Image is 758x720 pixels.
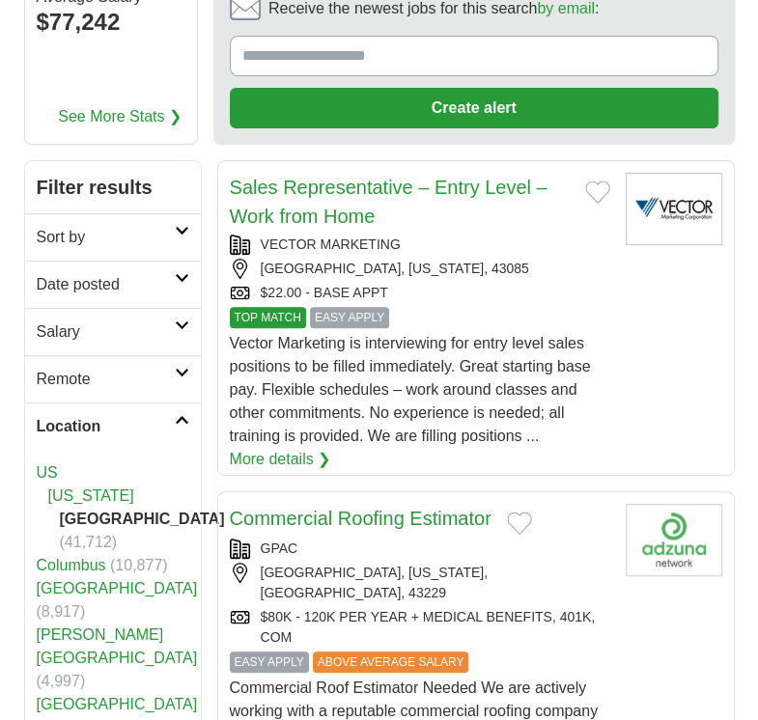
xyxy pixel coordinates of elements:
a: Salary [25,308,201,355]
span: (10,877) [110,557,168,573]
div: $77,242 [37,5,185,40]
div: $80K - 120K PER YEAR + MEDICAL BENEFITS, 401K, COM [230,607,610,648]
a: [US_STATE] [48,487,134,504]
a: Sales Representative – Entry Level – Work from Home [230,177,547,227]
span: EASY APPLY [310,307,389,328]
span: Vector Marketing is interviewing for entry level sales positions to be filled immediately. Great ... [230,335,591,444]
a: US [37,464,58,481]
a: More details ❯ [230,448,331,471]
a: Sort by [25,213,201,261]
span: (8,917) [37,603,86,620]
img: Vector Marketing logo [626,173,722,245]
h2: Filter results [25,161,201,213]
a: [PERSON_NAME][GEOGRAPHIC_DATA] [37,626,198,666]
span: (41,712) [60,534,118,550]
div: $22.00 - BASE APPT [230,283,610,303]
a: [GEOGRAPHIC_DATA] [37,696,198,712]
h2: Remote [37,368,175,391]
a: Remote [25,355,201,402]
button: Create alert [230,88,718,128]
a: [GEOGRAPHIC_DATA] [37,580,198,596]
strong: [GEOGRAPHIC_DATA] [60,511,225,527]
button: Add to favorite jobs [507,512,532,535]
span: TOP MATCH [230,307,306,328]
a: Location [25,402,201,450]
a: Columbus [37,557,106,573]
span: (4,997) [37,673,86,689]
div: [GEOGRAPHIC_DATA], [US_STATE], 43085 [230,259,610,279]
h2: Location [37,415,175,438]
h2: Salary [37,320,175,344]
h2: Date posted [37,273,175,296]
span: EASY APPLY [230,651,309,673]
button: Add to favorite jobs [585,180,610,204]
a: Commercial Roofing Estimator [230,508,491,529]
img: Company logo [626,504,722,576]
h2: Sort by [37,226,175,249]
span: ABOVE AVERAGE SALARY [313,651,469,673]
a: VECTOR MARKETING [261,236,401,252]
div: GPAC [230,539,610,559]
div: [GEOGRAPHIC_DATA], [US_STATE], [GEOGRAPHIC_DATA], 43229 [230,563,610,603]
a: Date posted [25,261,201,308]
a: See More Stats ❯ [58,105,182,128]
